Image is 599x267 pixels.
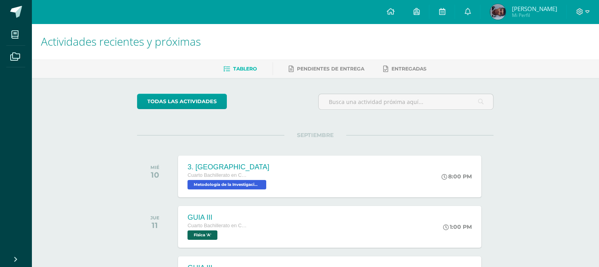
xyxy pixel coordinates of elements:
div: 1:00 PM [443,223,472,230]
span: Cuarto Bachillerato en Ciencias Biológicas [PERSON_NAME]. CCLL en Ciencias Biológicas [187,172,247,178]
span: Física 'A' [187,230,217,240]
div: JUE [150,215,159,221]
span: Entregadas [391,66,427,72]
img: 91627a726e5daafc79a5340cdf0f4749.png [490,4,506,20]
span: SEPTIEMBRE [284,132,346,139]
a: todas las Actividades [137,94,227,109]
span: [PERSON_NAME] [512,5,557,13]
span: Tablero [233,66,257,72]
div: MIÉ [150,165,159,170]
div: 8:00 PM [441,173,472,180]
div: 11 [150,221,159,230]
div: GUIA III [187,213,247,222]
span: Metodología de la Investigación 'A' [187,180,266,189]
a: Pendientes de entrega [289,63,364,75]
span: Actividades recientes y próximas [41,34,201,49]
a: Tablero [223,63,257,75]
span: Pendientes de entrega [297,66,364,72]
input: Busca una actividad próxima aquí... [319,94,493,109]
div: 10 [150,170,159,180]
a: Entregadas [383,63,427,75]
span: Cuarto Bachillerato en Ciencias Biológicas [PERSON_NAME]. CCLL en Ciencias Biológicas [187,223,247,228]
div: 3. [GEOGRAPHIC_DATA] [187,163,269,171]
span: Mi Perfil [512,12,557,19]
